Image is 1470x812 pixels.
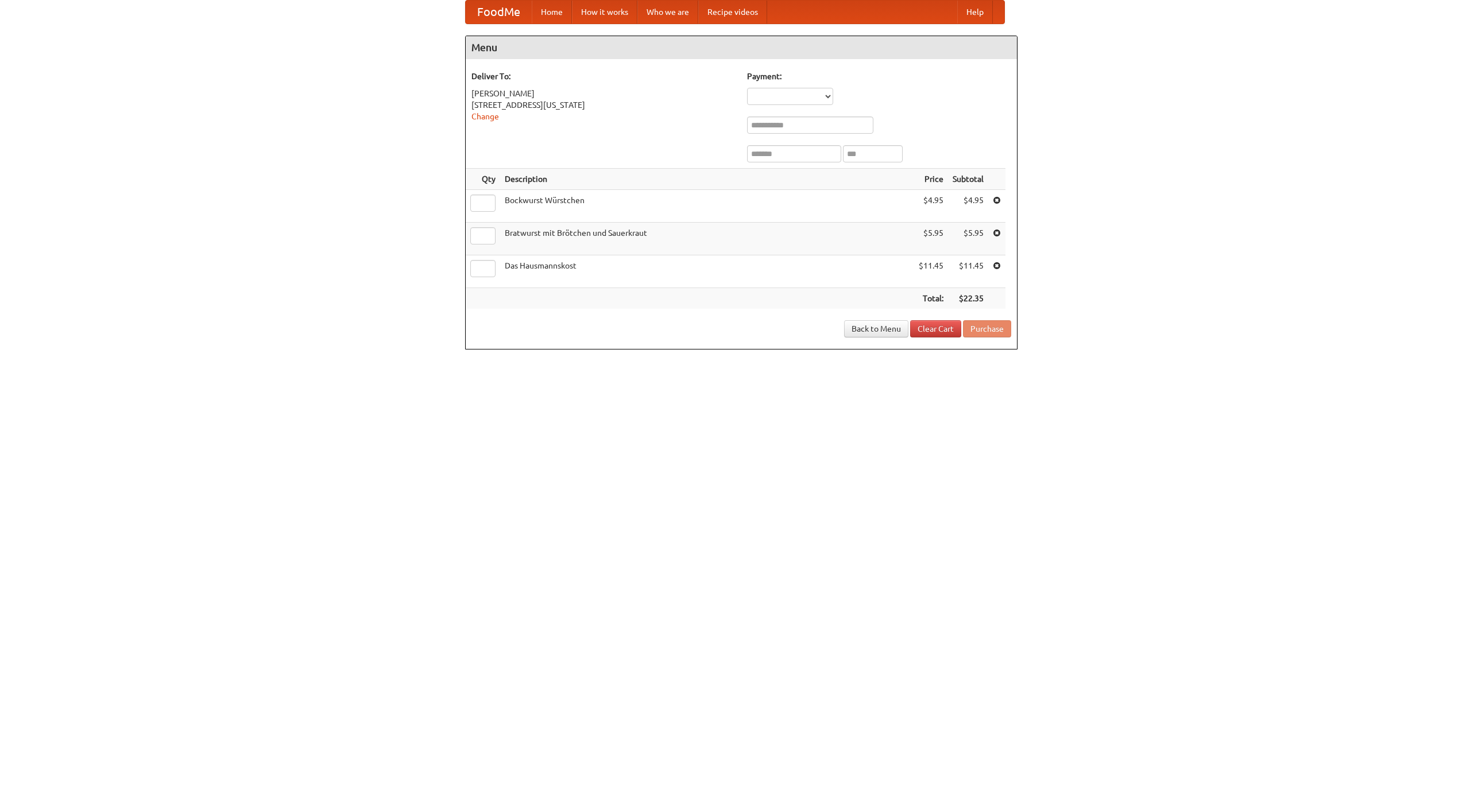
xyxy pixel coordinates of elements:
[471,71,736,82] h5: Deliver To:
[957,1,993,24] a: Help
[532,1,572,24] a: Home
[963,320,1011,337] button: Purchase
[500,169,914,190] th: Description
[471,88,736,99] div: [PERSON_NAME]
[948,288,988,309] th: $22.35
[466,169,500,190] th: Qty
[637,1,698,24] a: Who we are
[698,1,767,24] a: Recipe videos
[572,1,637,24] a: How it works
[914,169,948,190] th: Price
[948,190,988,223] td: $4.95
[466,1,532,24] a: FoodMe
[914,255,948,288] td: $11.45
[914,190,948,223] td: $4.95
[914,288,948,309] th: Total:
[844,320,908,337] a: Back to Menu
[500,223,914,255] td: Bratwurst mit Brötchen und Sauerkraut
[910,320,961,337] a: Clear Cart
[747,71,1011,82] h5: Payment:
[914,223,948,255] td: $5.95
[471,99,736,111] div: [STREET_ADDRESS][US_STATE]
[500,190,914,223] td: Bockwurst Würstchen
[948,169,988,190] th: Subtotal
[948,223,988,255] td: $5.95
[948,255,988,288] td: $11.45
[500,255,914,288] td: Das Hausmannskost
[471,112,499,121] a: Change
[466,36,1017,59] h4: Menu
